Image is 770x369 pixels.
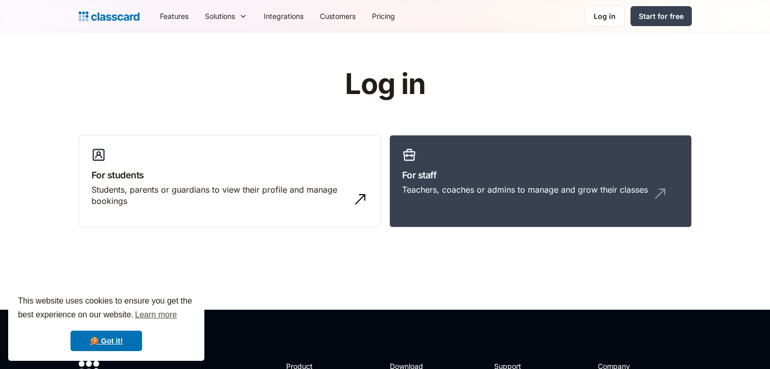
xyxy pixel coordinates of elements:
h3: For staff [402,168,679,182]
div: cookieconsent [8,285,204,361]
a: Customers [312,5,364,28]
div: Solutions [197,5,255,28]
h3: For students [91,168,368,182]
div: Log in [594,11,616,21]
a: Log in [585,6,624,27]
a: For studentsStudents, parents or guardians to view their profile and manage bookings [79,135,381,228]
span: This website uses cookies to ensure you get the best experience on our website. [18,295,195,322]
a: Start for free [631,6,692,26]
div: Students, parents or guardians to view their profile and manage bookings [91,184,348,207]
a: Pricing [364,5,403,28]
div: Teachers, coaches or admins to manage and grow their classes [402,184,648,195]
a: learn more about cookies [133,307,178,322]
a: Features [152,5,197,28]
a: dismiss cookie message [71,331,142,351]
div: Start for free [639,11,684,21]
h1: Log in [223,68,547,100]
a: Integrations [255,5,312,28]
div: Solutions [205,11,235,21]
a: For staffTeachers, coaches or admins to manage and grow their classes [389,135,692,228]
a: Logo [79,9,139,24]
